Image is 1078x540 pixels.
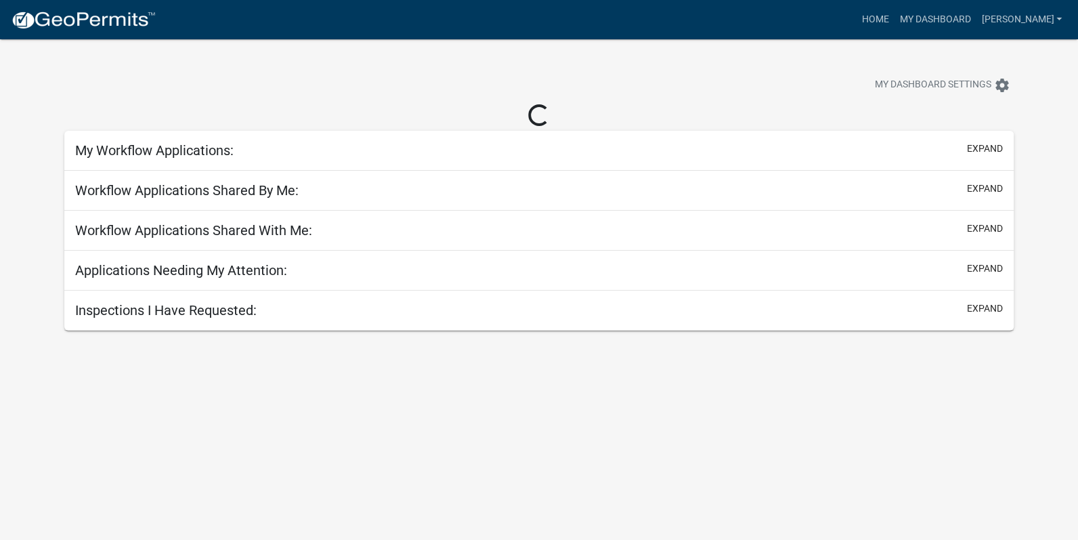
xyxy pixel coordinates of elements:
[864,72,1021,98] button: My Dashboard Settingssettings
[967,142,1003,156] button: expand
[967,302,1003,316] button: expand
[976,7,1067,33] a: [PERSON_NAME]
[75,222,312,238] h5: Workflow Applications Shared With Me:
[75,262,287,278] h5: Applications Needing My Attention:
[75,302,257,318] h5: Inspections I Have Requested:
[875,77,991,94] span: My Dashboard Settings
[75,182,299,199] h5: Workflow Applications Shared By Me:
[994,77,1010,94] i: settings
[856,7,894,33] a: Home
[75,142,234,159] h5: My Workflow Applications:
[967,222,1003,236] button: expand
[967,182,1003,196] button: expand
[894,7,976,33] a: My Dashboard
[967,262,1003,276] button: expand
